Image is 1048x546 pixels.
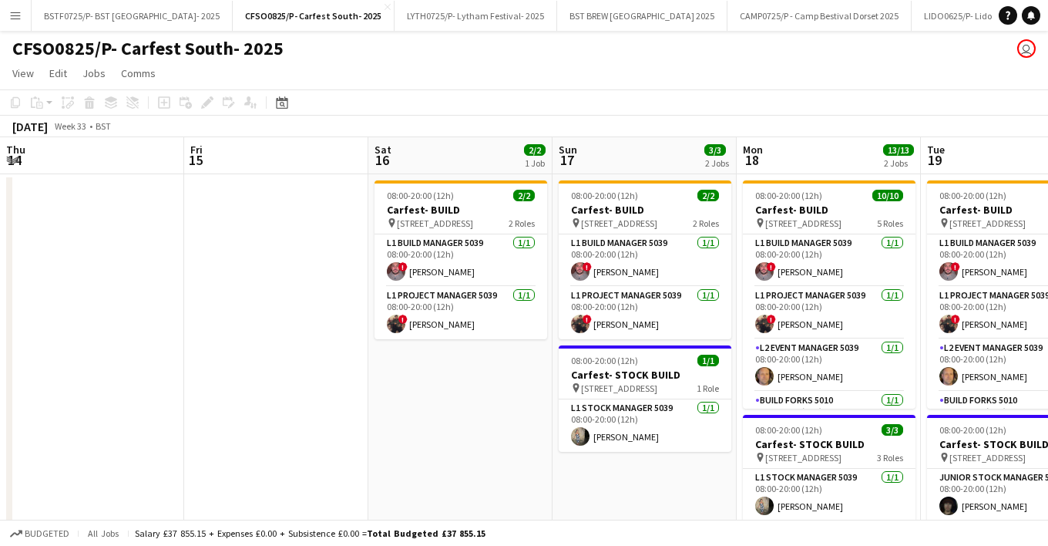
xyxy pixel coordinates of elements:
span: View [12,66,34,80]
span: All jobs [85,527,122,539]
span: Comms [121,66,156,80]
a: Jobs [76,63,112,83]
button: Budgeted [8,525,72,542]
button: BST BREW [GEOGRAPHIC_DATA] 2025 [557,1,727,31]
a: Edit [43,63,73,83]
span: Jobs [82,66,106,80]
span: Week 33 [51,120,89,132]
a: Comms [115,63,162,83]
div: Salary £37 855.15 + Expenses £0.00 + Subsistence £0.00 = [135,527,485,539]
a: View [6,63,40,83]
button: LIDO0625/P- Lido 2025 [912,1,1025,31]
button: CFSO0825/P- Carfest South- 2025 [233,1,395,31]
div: [DATE] [12,119,48,134]
button: CAMP0725/P - Camp Bestival Dorset 2025 [727,1,912,31]
div: BST [96,120,111,132]
app-user-avatar: Grace Shorten [1017,39,1036,58]
span: Total Budgeted £37 855.15 [367,527,485,539]
span: Edit [49,66,67,80]
button: BSTF0725/P- BST [GEOGRAPHIC_DATA]- 2025 [32,1,233,31]
span: Budgeted [25,528,69,539]
h1: CFSO0825/P- Carfest South- 2025 [12,37,284,60]
button: LYTH0725/P- Lytham Festival- 2025 [395,1,557,31]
